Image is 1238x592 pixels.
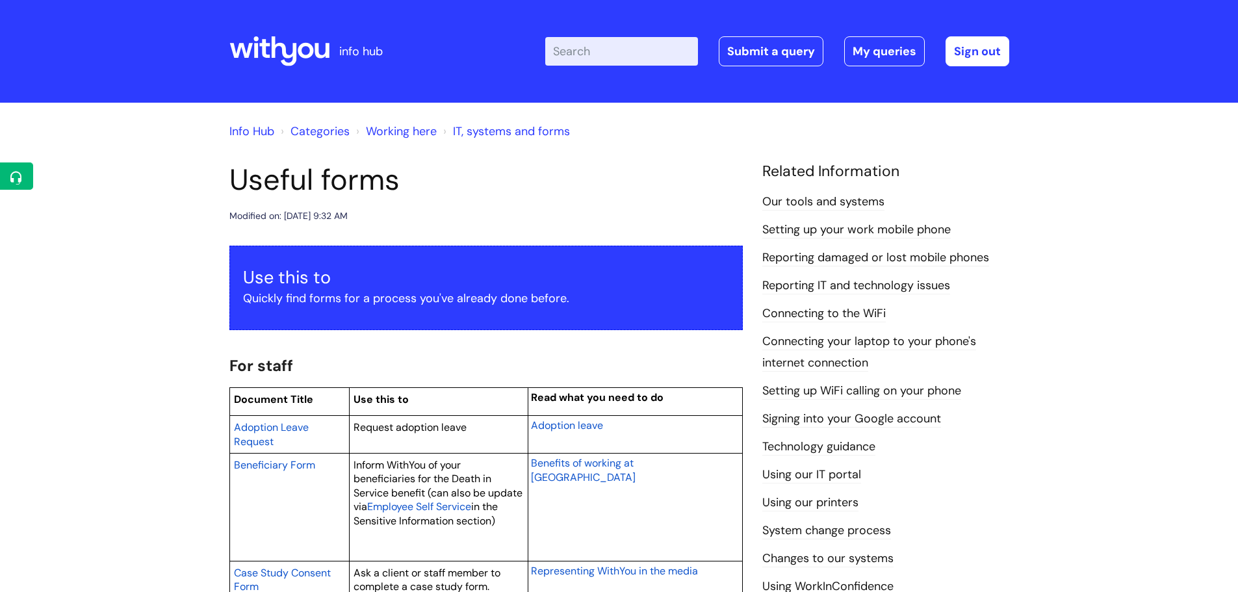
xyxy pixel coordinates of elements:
a: Using our IT portal [762,467,861,483]
a: Setting up your work mobile phone [762,222,951,238]
a: Info Hub [229,123,274,139]
input: Search [545,37,698,66]
a: Our tools and systems [762,194,884,211]
a: Using our printers [762,495,858,511]
span: Benefits of working at [GEOGRAPHIC_DATA] [531,456,636,484]
p: Quickly find forms for a process you've already done before. [243,288,729,309]
a: IT, systems and forms [453,123,570,139]
a: Beneficiary Form [234,457,315,472]
span: in the Sensitive Information section) [354,500,498,528]
a: Adoption Leave Request [234,419,309,449]
a: Categories [290,123,350,139]
a: Employee Self Service [367,498,471,514]
a: My queries [844,36,925,66]
a: System change process [762,522,891,539]
a: Setting up WiFi calling on your phone [762,383,961,400]
span: Adoption leave [531,418,603,432]
span: Adoption Leave Request [234,420,309,448]
a: Connecting to the WiFi [762,305,886,322]
li: Working here [353,121,437,142]
div: | - [545,36,1009,66]
span: Employee Self Service [367,500,471,513]
span: Representing WithYou in the media [531,564,698,578]
a: Benefits of working at [GEOGRAPHIC_DATA] [531,455,636,485]
p: info hub [339,41,383,62]
a: Sign out [946,36,1009,66]
span: Beneficiary Form [234,458,315,472]
a: Signing into your Google account [762,411,941,428]
div: Modified on: [DATE] 9:32 AM [229,208,348,224]
span: Inform WithYou of your beneficiaries for the Death in Service benefit (can also be update via [354,458,522,514]
h1: Useful forms [229,162,743,198]
a: Changes to our systems [762,550,894,567]
a: Connecting your laptop to your phone's internet connection [762,333,976,371]
li: Solution home [277,121,350,142]
span: Request adoption leave [354,420,467,434]
a: Adoption leave [531,417,603,433]
span: Use this to [354,393,409,406]
a: Technology guidance [762,439,875,456]
a: Submit a query [719,36,823,66]
h4: Related Information [762,162,1009,181]
a: Working here [366,123,437,139]
h3: Use this to [243,267,729,288]
span: Read what you need to do [531,391,664,404]
li: IT, systems and forms [440,121,570,142]
span: Document Title [234,393,313,406]
a: Reporting IT and technology issues [762,277,950,294]
span: For staff [229,355,293,376]
a: Reporting damaged or lost mobile phones [762,250,989,266]
a: Representing WithYou in the media [531,563,698,578]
